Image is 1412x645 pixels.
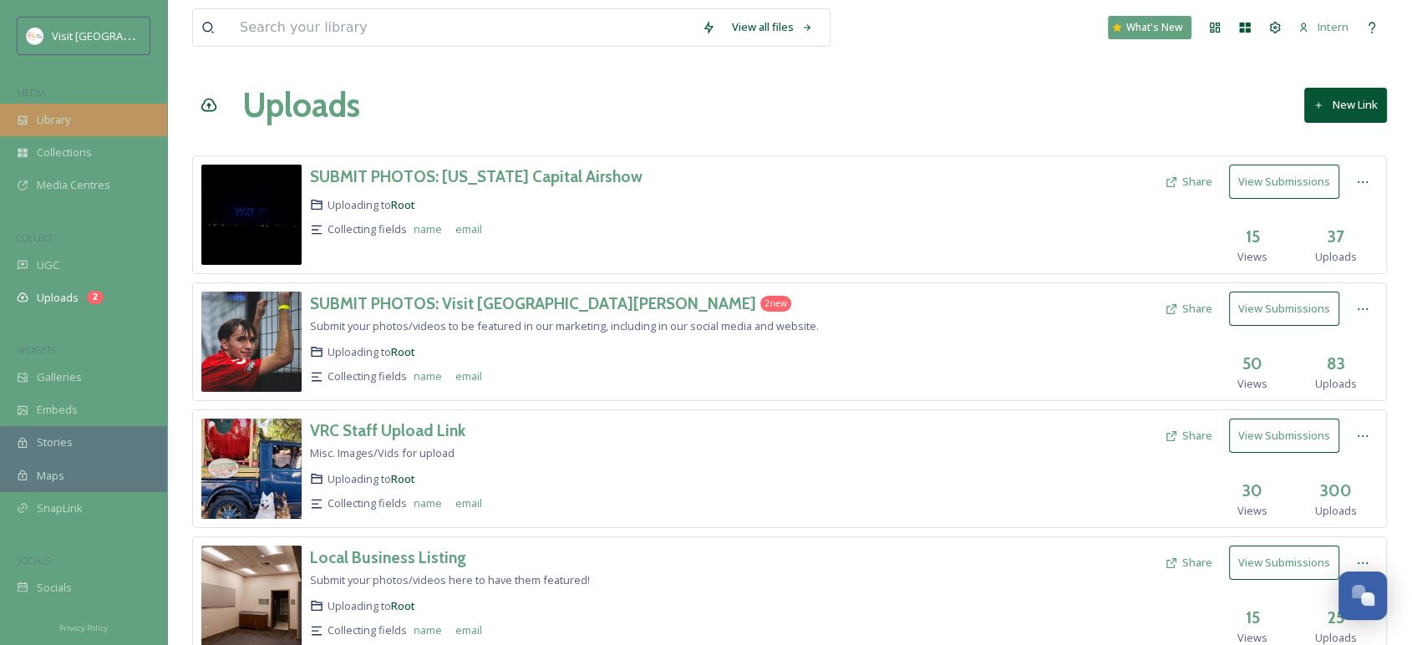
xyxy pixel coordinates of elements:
a: Uploads [242,80,360,130]
span: name [414,622,442,638]
h3: VRC Staff Upload Link [310,420,465,440]
img: images.png [27,28,43,44]
button: View Submissions [1229,292,1339,326]
a: Root [391,344,415,359]
span: email [455,495,482,511]
h3: Local Business Listing [310,547,466,567]
a: SUBMIT PHOTOS: [US_STATE] Capital Airshow [310,165,643,189]
span: Uploads [1315,503,1357,519]
span: Uploading to [328,471,415,487]
img: -copy_C974852C-141D-46BE-83C1-D50F689436E4.jpg [201,165,302,265]
span: Uploads [37,290,79,306]
a: SUBMIT PHOTOS: Visit [GEOGRAPHIC_DATA][PERSON_NAME] [310,292,756,316]
input: Search your library [231,9,693,46]
img: 0595a78f-8c8e-4a0a-9f9c-47d07c2cb11a.jpg [201,292,302,392]
h3: 300 [1320,479,1352,503]
h3: SUBMIT PHOTOS: [US_STATE] Capital Airshow [310,166,643,186]
span: Stories [37,434,73,450]
a: Root [391,197,415,212]
span: Collections [37,145,92,160]
span: email [455,368,482,384]
span: Visit [GEOGRAPHIC_DATA][PERSON_NAME] [52,28,264,43]
span: Collecting fields [328,368,407,384]
span: Maps [37,468,64,484]
h3: 50 [1242,352,1262,376]
span: Uploads [1315,249,1357,265]
span: Views [1237,249,1267,265]
button: View Submissions [1229,546,1339,580]
button: View Submissions [1229,165,1339,199]
span: COLLECT [17,231,53,244]
a: View Submissions [1229,165,1348,199]
a: View Submissions [1229,419,1348,453]
span: Socials [37,580,72,596]
span: Uploading to [328,598,415,614]
img: 55e5bfb3-37ff-4328-b1ab-28f9d5747370.jpg [201,419,302,519]
button: New Link [1304,88,1387,122]
button: View Submissions [1229,419,1339,453]
span: Collecting fields [328,221,407,237]
span: name [414,221,442,237]
span: Misc. Images/Vids for upload [310,445,455,460]
h3: 83 [1327,352,1345,376]
span: Privacy Policy [59,622,108,633]
span: Collecting fields [328,622,407,638]
a: VRC Staff Upload Link [310,419,465,443]
button: Share [1156,419,1221,452]
span: Views [1237,376,1267,392]
button: Open Chat [1338,571,1387,620]
h3: 15 [1246,606,1260,630]
span: SOCIALS [17,554,50,566]
span: Submit your photos/videos here to have them featured! [310,572,590,587]
span: name [414,495,442,511]
h3: 30 [1242,479,1262,503]
a: Intern [1290,11,1357,43]
a: Privacy Policy [59,617,108,637]
a: Root [391,471,415,486]
a: View all files [724,11,821,43]
span: Collecting fields [328,495,407,511]
span: Views [1237,503,1267,519]
h3: 15 [1246,225,1260,249]
span: Library [37,112,70,128]
span: UGC [37,257,59,273]
span: email [455,221,482,237]
span: MEDIA [17,86,46,99]
h3: SUBMIT PHOTOS: Visit [GEOGRAPHIC_DATA][PERSON_NAME] [310,293,756,313]
span: email [455,622,482,638]
button: Share [1156,292,1221,325]
span: SnapLink [37,500,83,516]
span: Submit your photos/videos to be featured in our marketing, including in our social media and webs... [310,318,819,333]
span: name [414,368,442,384]
span: Media Centres [37,177,110,193]
span: Uploads [1315,376,1357,392]
span: Uploading to [328,344,415,360]
h3: 25 [1328,606,1344,630]
span: WIDGETS [17,343,55,356]
div: 2 new [760,296,791,312]
h3: 37 [1328,225,1344,249]
button: Share [1156,165,1221,198]
span: Uploading to [328,197,415,213]
a: View Submissions [1229,546,1348,580]
a: Local Business Listing [310,546,466,570]
span: Galleries [37,369,82,385]
span: Intern [1318,19,1349,34]
a: View Submissions [1229,292,1348,326]
span: Embeds [37,402,78,418]
a: What's New [1108,16,1191,39]
a: Root [391,598,415,613]
div: 2 [87,291,104,304]
button: Share [1156,546,1221,579]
